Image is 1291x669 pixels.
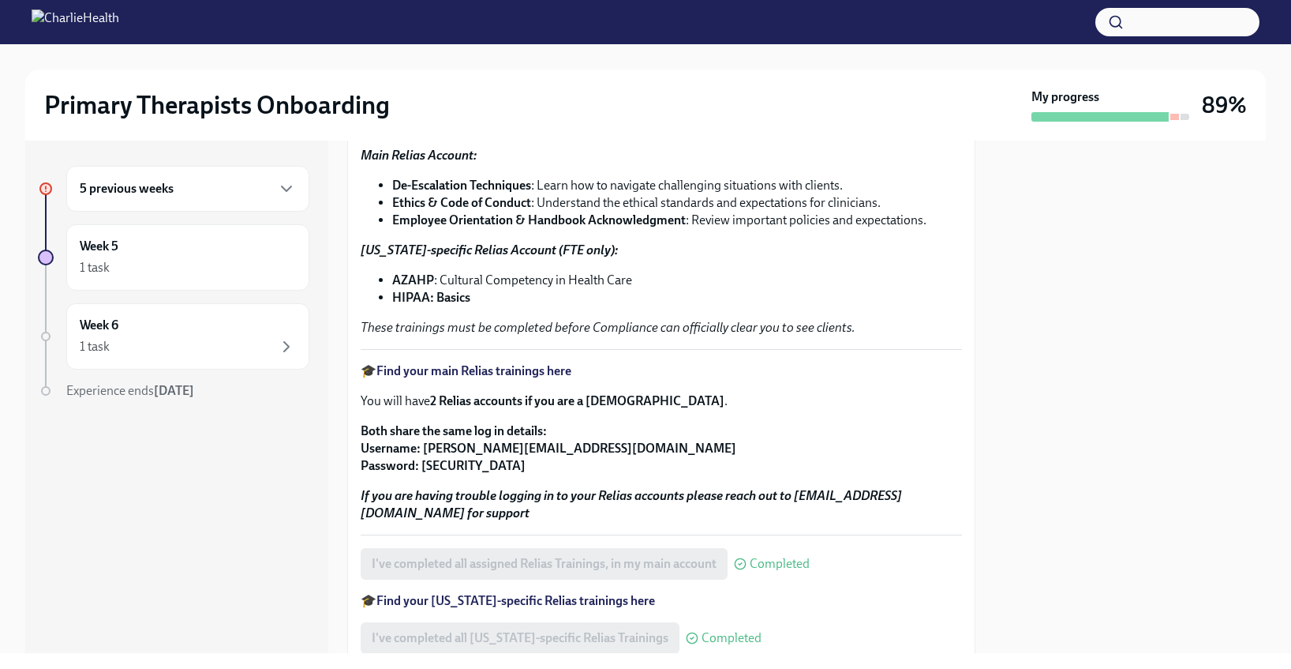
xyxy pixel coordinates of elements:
strong: Employee Orientation & Handbook Acknowledgment [392,212,686,227]
p: You will have . [361,393,962,410]
strong: AZAHP [392,272,434,288]
a: Week 61 task [38,303,309,370]
img: CharlieHealth [32,9,119,35]
h6: Week 5 [80,238,118,255]
span: Experience ends [66,383,194,398]
li: : Understand the ethical standards and expectations for clinicians. [392,194,962,212]
strong: If you are having trouble logging in to your Relias accounts please reach out to [EMAIL_ADDRESS][... [361,488,902,521]
h6: Week 6 [80,317,118,334]
strong: 2 Relias accounts if you are a [DEMOGRAPHIC_DATA] [430,393,724,408]
a: Find your main Relias trainings here [376,363,571,378]
li: : Review important policies and expectations. [392,212,962,229]
strong: [DATE] [154,383,194,398]
em: These trainings must be completed before Compliance can officially clear you to see clients. [361,320,855,335]
strong: My progress [1031,88,1099,106]
span: Completed [750,558,810,570]
h6: 5 previous weeks [80,180,174,197]
strong: HIPAA: Basics [392,290,470,305]
div: 1 task [80,338,110,355]
h3: 89% [1202,91,1247,119]
li: : Learn how to navigate challenging situations with clients. [392,177,962,194]
strong: Main Relias Account: [361,148,477,163]
strong: Ethics & Code of Conduct [392,195,531,210]
li: : Cultural Competency in Health Care [392,272,962,289]
a: Find your [US_STATE]-specific Relias trainings here [376,593,655,608]
a: Week 51 task [38,224,309,291]
span: Completed [702,632,762,645]
p: 🎓 [361,363,962,380]
div: 5 previous weeks [66,166,309,212]
p: 🎓 [361,592,962,610]
strong: Both share the same log in details: Username: [PERSON_NAME][EMAIL_ADDRESS][DOMAIN_NAME] Password:... [361,423,736,473]
h2: Primary Therapists Onboarding [44,89,390,121]
div: 1 task [80,259,110,276]
strong: [US_STATE]-specific Relias Account (FTE only): [361,242,618,257]
strong: De-Escalation Techniques [392,178,531,193]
